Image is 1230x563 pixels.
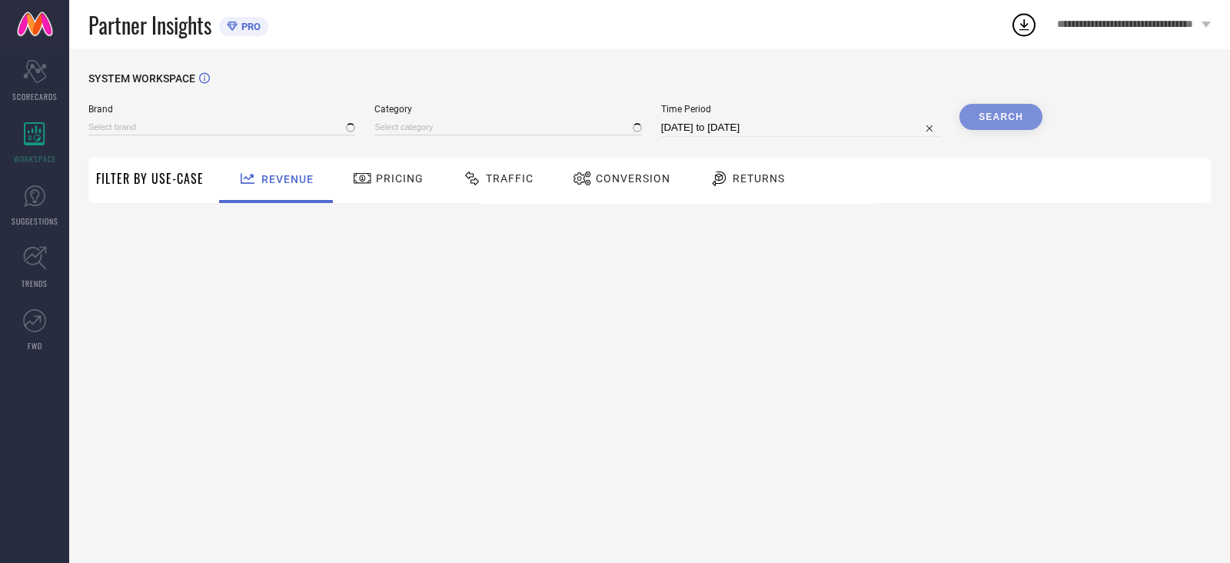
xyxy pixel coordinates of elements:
[22,278,48,289] span: TRENDS
[374,119,641,135] input: Select category
[88,72,195,85] span: SYSTEM WORKSPACE
[596,172,670,185] span: Conversion
[486,172,534,185] span: Traffic
[88,104,355,115] span: Brand
[88,9,211,41] span: Partner Insights
[96,169,204,188] span: Filter By Use-Case
[12,215,58,227] span: SUGGESTIONS
[661,104,940,115] span: Time Period
[14,153,56,165] span: WORKSPACE
[88,119,355,135] input: Select brand
[261,173,314,185] span: Revenue
[238,21,261,32] span: PRO
[1010,11,1038,38] div: Open download list
[28,340,42,351] span: FWD
[374,104,641,115] span: Category
[661,118,940,137] input: Select time period
[12,91,58,102] span: SCORECARDS
[733,172,785,185] span: Returns
[376,172,424,185] span: Pricing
